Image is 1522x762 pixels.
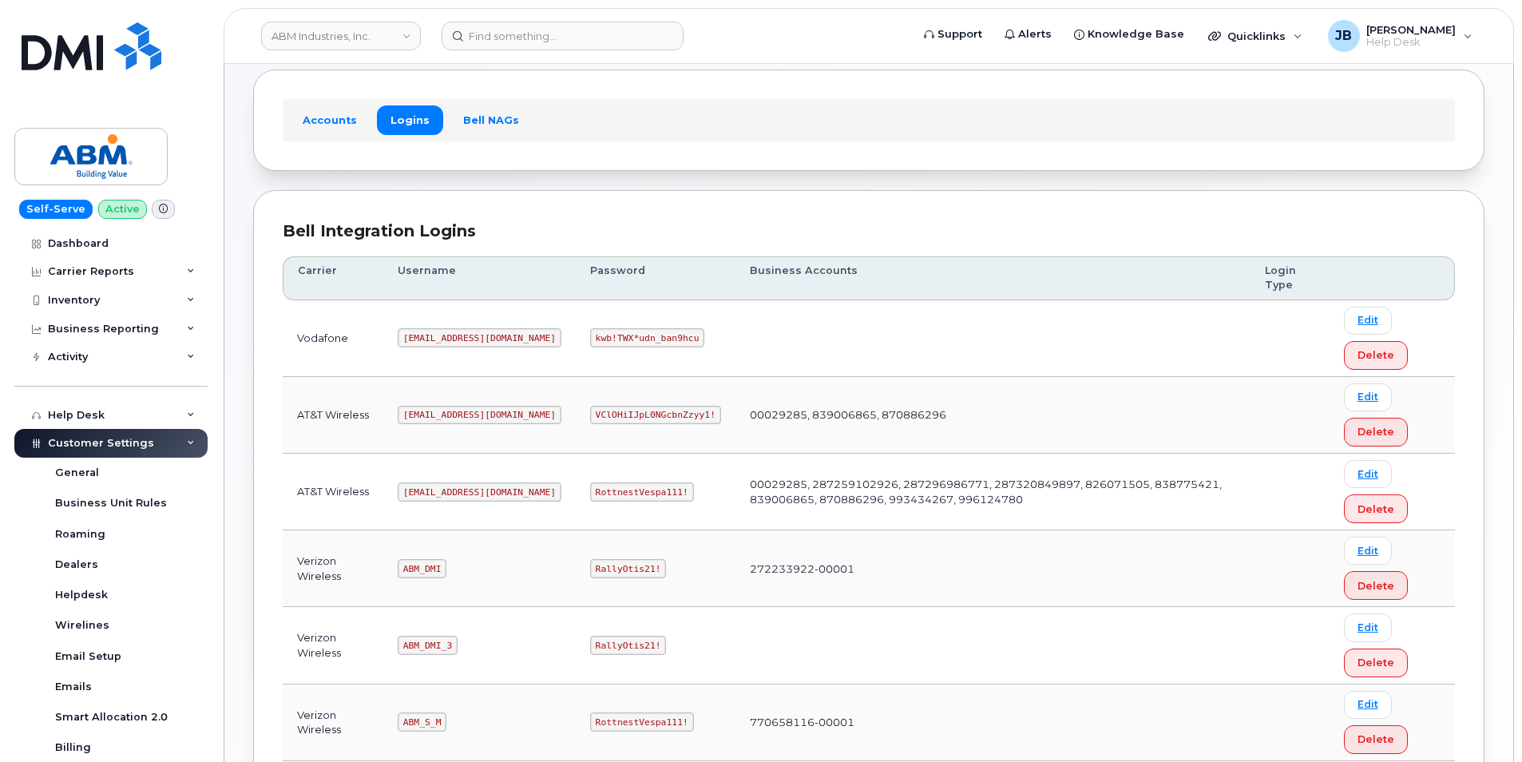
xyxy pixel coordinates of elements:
[590,712,694,732] code: RottnestVespa111!
[1344,537,1392,565] a: Edit
[735,377,1251,454] td: 00029285, 839006865, 870886296
[1358,347,1394,363] span: Delete
[383,256,576,300] th: Username
[1358,655,1394,670] span: Delete
[398,712,446,732] code: ABM_S_M
[1344,341,1408,370] button: Delete
[1335,26,1352,46] span: JB
[993,18,1063,50] a: Alerts
[1317,20,1484,52] div: James Branch
[937,26,982,42] span: Support
[590,559,666,578] code: RallyOtis21!
[283,607,383,684] td: Verizon Wireless
[590,636,666,655] code: RallyOtis21!
[1344,494,1408,523] button: Delete
[1358,502,1394,517] span: Delete
[442,22,684,50] input: Find something...
[283,530,383,607] td: Verizon Wireless
[398,559,446,578] code: ABM_DMI
[261,22,421,50] a: ABM Industries, Inc.
[735,530,1251,607] td: 272233922-00001
[1063,18,1195,50] a: Knowledge Base
[289,105,371,134] a: Accounts
[1344,649,1408,677] button: Delete
[283,220,1455,243] div: Bell Integration Logins
[398,406,561,425] code: [EMAIL_ADDRESS][DOMAIN_NAME]
[1344,691,1392,719] a: Edit
[1344,460,1392,488] a: Edit
[398,482,561,502] code: [EMAIL_ADDRESS][DOMAIN_NAME]
[1197,20,1314,52] div: Quicklinks
[1366,36,1456,49] span: Help Desk
[1344,383,1392,411] a: Edit
[1227,30,1286,42] span: Quicklinks
[1018,26,1052,42] span: Alerts
[1358,732,1394,747] span: Delete
[283,685,383,761] td: Verizon Wireless
[1358,424,1394,439] span: Delete
[283,454,383,530] td: AT&T Wireless
[735,256,1251,300] th: Business Accounts
[283,300,383,377] td: Vodafone
[1250,256,1330,300] th: Login Type
[1088,26,1184,42] span: Knowledge Base
[913,18,993,50] a: Support
[576,256,735,300] th: Password
[377,105,443,134] a: Logins
[1344,613,1392,641] a: Edit
[1344,418,1408,446] button: Delete
[590,482,694,502] code: RottnestVespa111!
[1344,571,1408,600] button: Delete
[450,105,533,134] a: Bell NAGs
[590,406,721,425] code: VClOHiIJpL0NGcbnZzyy1!
[1358,578,1394,593] span: Delete
[283,256,383,300] th: Carrier
[283,377,383,454] td: AT&T Wireless
[590,328,704,347] code: kwb!TWX*udn_ban9hcu
[1344,307,1392,335] a: Edit
[735,454,1251,530] td: 00029285, 287259102926, 287296986771, 287320849897, 826071505, 838775421, 839006865, 870886296, 9...
[1366,23,1456,36] span: [PERSON_NAME]
[398,636,458,655] code: ABM_DMI_3
[735,685,1251,761] td: 770658116-00001
[1344,725,1408,754] button: Delete
[398,328,561,347] code: [EMAIL_ADDRESS][DOMAIN_NAME]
